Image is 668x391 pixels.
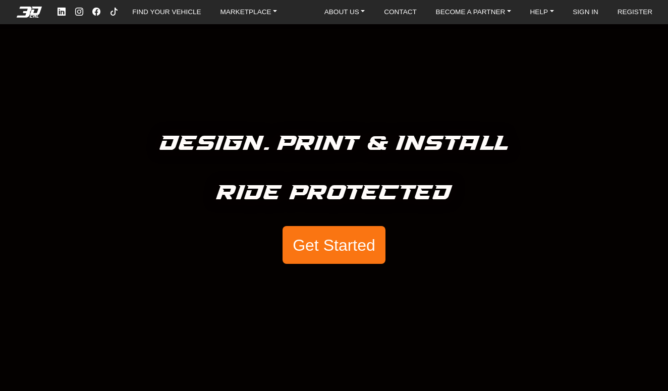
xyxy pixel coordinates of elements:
a: ABOUT US [320,5,369,19]
h5: Ride Protected [216,177,452,210]
a: CONTACT [380,5,421,19]
a: SIGN IN [569,5,602,19]
h5: Design. Print & Install [160,127,509,160]
a: REGISTER [614,5,657,19]
a: HELP [526,5,558,19]
button: Get Started [283,226,385,264]
a: MARKETPLACE [216,5,281,19]
a: FIND YOUR VEHICLE [128,5,205,19]
a: BECOME A PARTNER [432,5,515,19]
